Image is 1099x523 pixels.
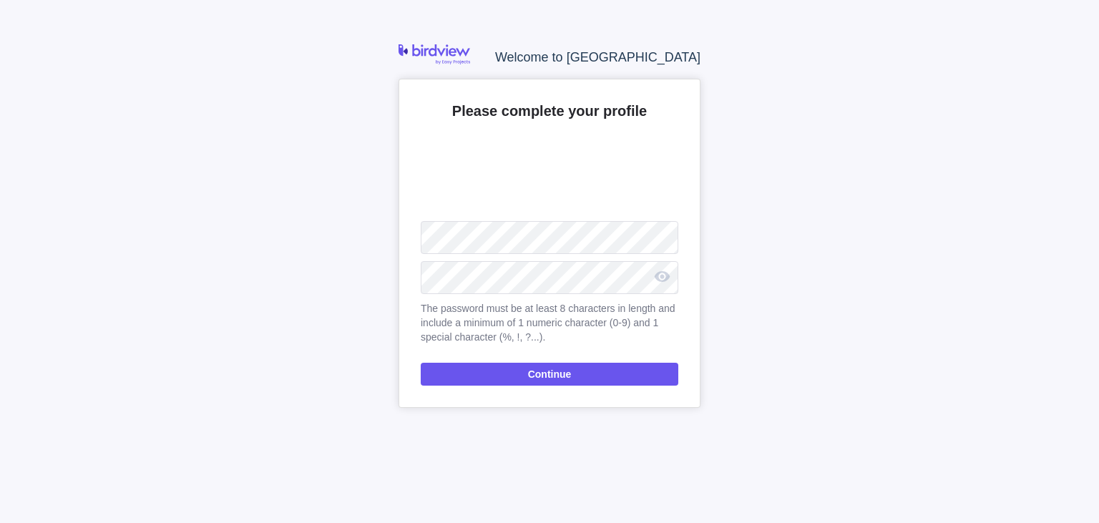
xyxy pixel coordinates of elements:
[528,366,572,383] span: Continue
[421,101,678,121] h2: Please complete your profile
[495,50,700,64] span: Welcome to [GEOGRAPHIC_DATA]
[421,363,678,386] span: Continue
[399,44,470,64] img: logo
[421,301,678,344] span: The password must be at least 8 characters in length and include a minimum of 1 numeric character...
